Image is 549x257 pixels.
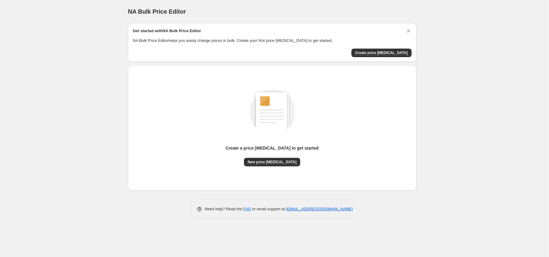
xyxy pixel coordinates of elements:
button: Create price change job [351,49,412,57]
a: [EMAIL_ADDRESS][DOMAIN_NAME] [286,207,353,211]
span: NA Bulk Price Editor [128,8,186,15]
h2: Get started with NA Bulk Price Editor [133,28,201,34]
p: NA Bulk Price Editor helps you easily change prices in bulk. Create your first price [MEDICAL_DAT... [133,38,412,44]
span: Create price [MEDICAL_DATA] [355,50,408,55]
p: Create a price [MEDICAL_DATA] to get started [225,145,319,151]
button: Dismiss card [405,28,412,34]
span: or email support at [251,207,286,211]
a: FAQ [243,207,251,211]
button: New price [MEDICAL_DATA] [244,158,300,166]
span: New price [MEDICAL_DATA] [248,160,297,164]
span: Need help? Read the [205,207,243,211]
